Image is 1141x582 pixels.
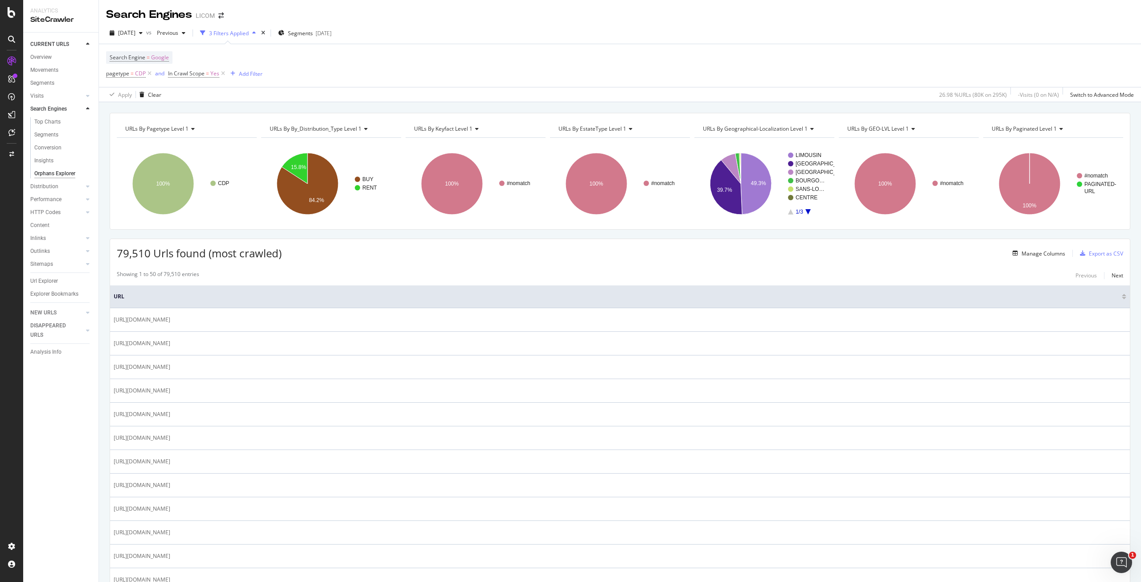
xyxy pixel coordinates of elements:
text: [GEOGRAPHIC_DATA] [796,169,851,175]
text: CDP [218,180,229,186]
a: Visits [30,91,83,101]
div: NEW URLS [30,308,57,318]
a: Search Engines [30,104,83,114]
text: 15.8% [291,164,306,170]
span: = [131,70,134,77]
text: #nomatch [651,180,675,186]
a: DISAPPEARED URLS [30,321,83,340]
span: = [147,54,150,61]
div: Showing 1 to 50 of 79,510 entries [117,270,199,281]
button: 3 Filters Applied [197,26,259,40]
div: A chart. [261,145,401,223]
text: CENTRE [796,194,817,201]
a: Sitemaps [30,260,83,269]
div: 26.98 % URLs ( 80K on 295K ) [939,91,1007,99]
span: URLs By Keyfact Level 1 [414,125,472,132]
div: Analysis Info [30,347,62,357]
span: URLs By GEO-LVL Level 1 [847,125,909,132]
text: #nomatch [1084,173,1108,179]
text: 100% [589,181,603,187]
text: 39.7% [717,187,732,194]
div: HTTP Codes [30,208,61,217]
span: [URL][DOMAIN_NAME] [114,315,170,324]
span: [URL][DOMAIN_NAME] [114,410,170,419]
div: Switch to Advanced Mode [1070,91,1134,99]
div: Segments [34,130,58,140]
text: 49.3% [751,181,766,187]
svg: A chart. [550,145,690,223]
a: NEW URLS [30,308,83,318]
div: Explorer Bookmarks [30,289,78,299]
a: Overview [30,53,92,62]
div: Conversion [34,143,62,153]
div: Visits [30,91,44,101]
button: [DATE] [106,26,146,40]
div: Export as CSV [1089,250,1123,257]
div: - Visits ( 0 on N/A ) [1018,91,1059,99]
div: Search Engines [106,7,192,22]
div: LICOM [196,11,215,20]
span: 2025 Sep. 19th [118,29,135,37]
div: Manage Columns [1022,250,1065,257]
div: Overview [30,53,52,62]
button: Add Filter [227,68,263,79]
span: URLs By by_Distribution_Type Level 1 [270,125,361,132]
span: URLs By pagetype Level 1 [125,125,189,132]
div: Add Filter [239,70,263,78]
div: Content [30,221,49,230]
span: [URL][DOMAIN_NAME] [114,504,170,513]
a: Top Charts [34,117,92,127]
text: 84.2% [309,198,324,204]
div: SiteCrawler [30,15,91,25]
a: Insights [34,156,92,165]
svg: A chart. [406,145,546,223]
div: A chart. [983,145,1123,223]
div: Movements [30,66,58,75]
div: Inlinks [30,234,46,243]
button: Switch to Advanced Mode [1067,87,1134,102]
button: Previous [153,26,189,40]
text: 100% [1022,202,1036,209]
text: 100% [878,181,892,187]
span: In Crawl Scope [168,70,205,77]
div: Orphans Explorer [34,169,75,178]
div: Url Explorer [30,277,58,286]
span: Segments [288,29,313,37]
a: Movements [30,66,92,75]
div: Segments [30,78,54,88]
button: Export as CSV [1076,246,1123,260]
span: Search Engine [110,54,145,61]
span: [URL][DOMAIN_NAME] [114,363,170,371]
button: Next [1112,270,1123,281]
span: [URL][DOMAIN_NAME] [114,457,170,466]
span: Previous [153,29,178,37]
text: SANS-LO… [796,186,825,192]
a: Conversion [34,143,92,153]
a: Distribution [30,182,83,191]
div: Performance [30,195,62,204]
text: RENT [362,185,377,191]
div: Apply [118,91,132,99]
div: Analytics [30,7,91,15]
a: CURRENT URLS [30,40,83,49]
a: Inlinks [30,234,83,243]
h4: URLs By pagetype Level 1 [123,122,249,136]
text: #nomatch [507,180,530,186]
span: [URL][DOMAIN_NAME] [114,528,170,537]
text: LIMOUSIN [796,152,821,158]
span: CDP [135,67,146,80]
svg: A chart. [117,145,257,223]
a: Url Explorer [30,277,92,286]
text: 100% [445,181,459,187]
text: #nomatch [940,180,964,186]
div: Top Charts [34,117,61,127]
h4: URLs By Geographical-localization Level 1 [701,122,826,136]
span: URLs By Geographical-localization Level 1 [703,125,808,132]
span: pagetype [106,70,129,77]
button: and [155,69,164,78]
a: Outlinks [30,247,83,256]
span: URLs By Paginated Level 1 [992,125,1057,132]
div: arrow-right-arrow-left [218,12,224,19]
